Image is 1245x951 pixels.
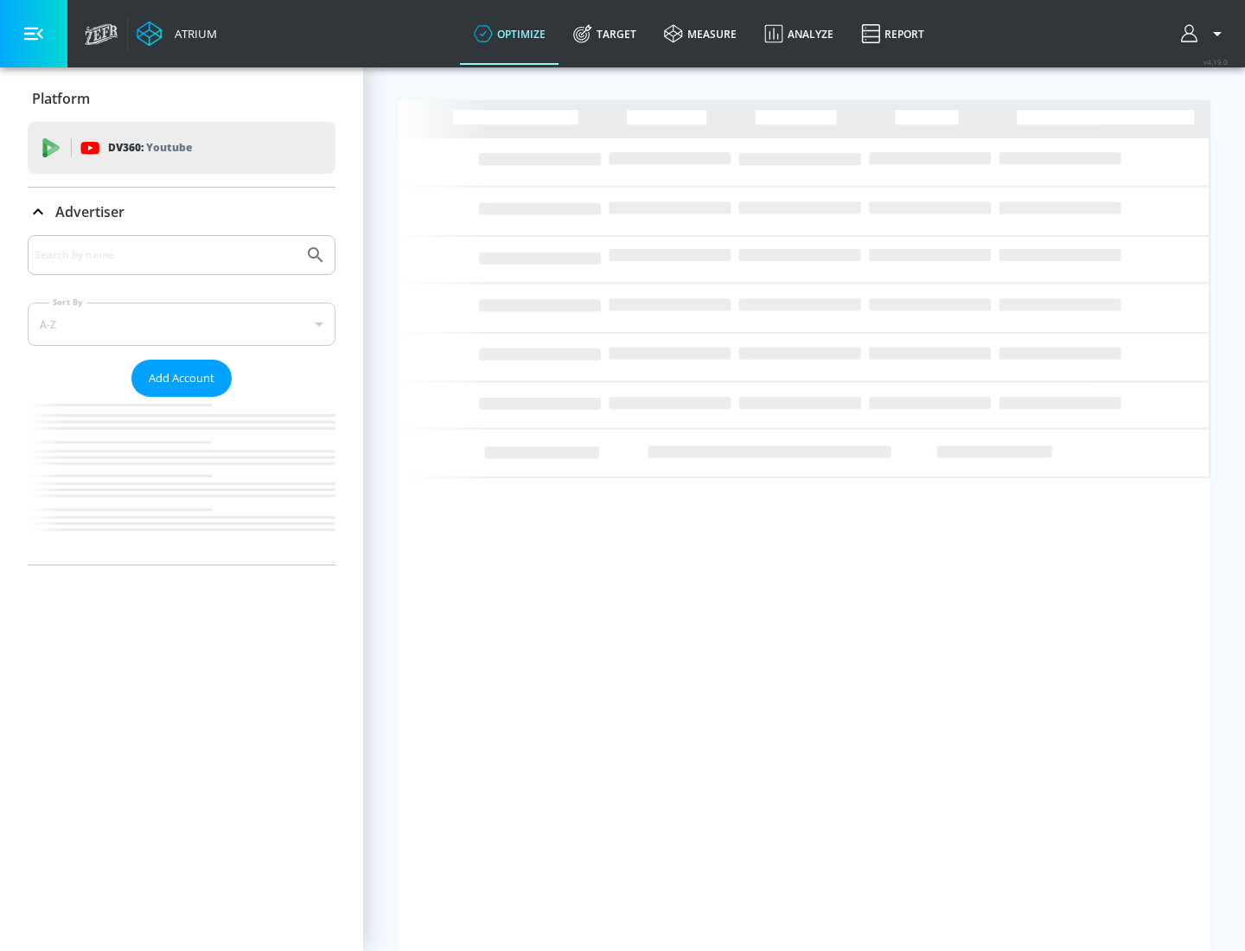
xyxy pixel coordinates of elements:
input: Search by name [35,244,297,266]
span: Add Account [149,368,214,388]
a: Target [559,3,650,65]
p: Platform [32,89,90,108]
a: measure [650,3,750,65]
button: Add Account [131,360,232,397]
p: DV360: [108,138,192,157]
a: optimize [460,3,559,65]
nav: list of Advertiser [28,397,335,565]
label: Sort By [49,297,86,308]
div: A-Z [28,303,335,346]
span: v 4.19.0 [1203,57,1228,67]
div: DV360: Youtube [28,122,335,174]
a: Report [847,3,938,65]
div: Advertiser [28,235,335,565]
div: Platform [28,74,335,123]
a: Atrium [137,21,217,47]
p: Advertiser [55,202,124,221]
div: Advertiser [28,188,335,236]
div: Atrium [168,26,217,41]
p: Youtube [146,138,192,156]
a: Analyze [750,3,847,65]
